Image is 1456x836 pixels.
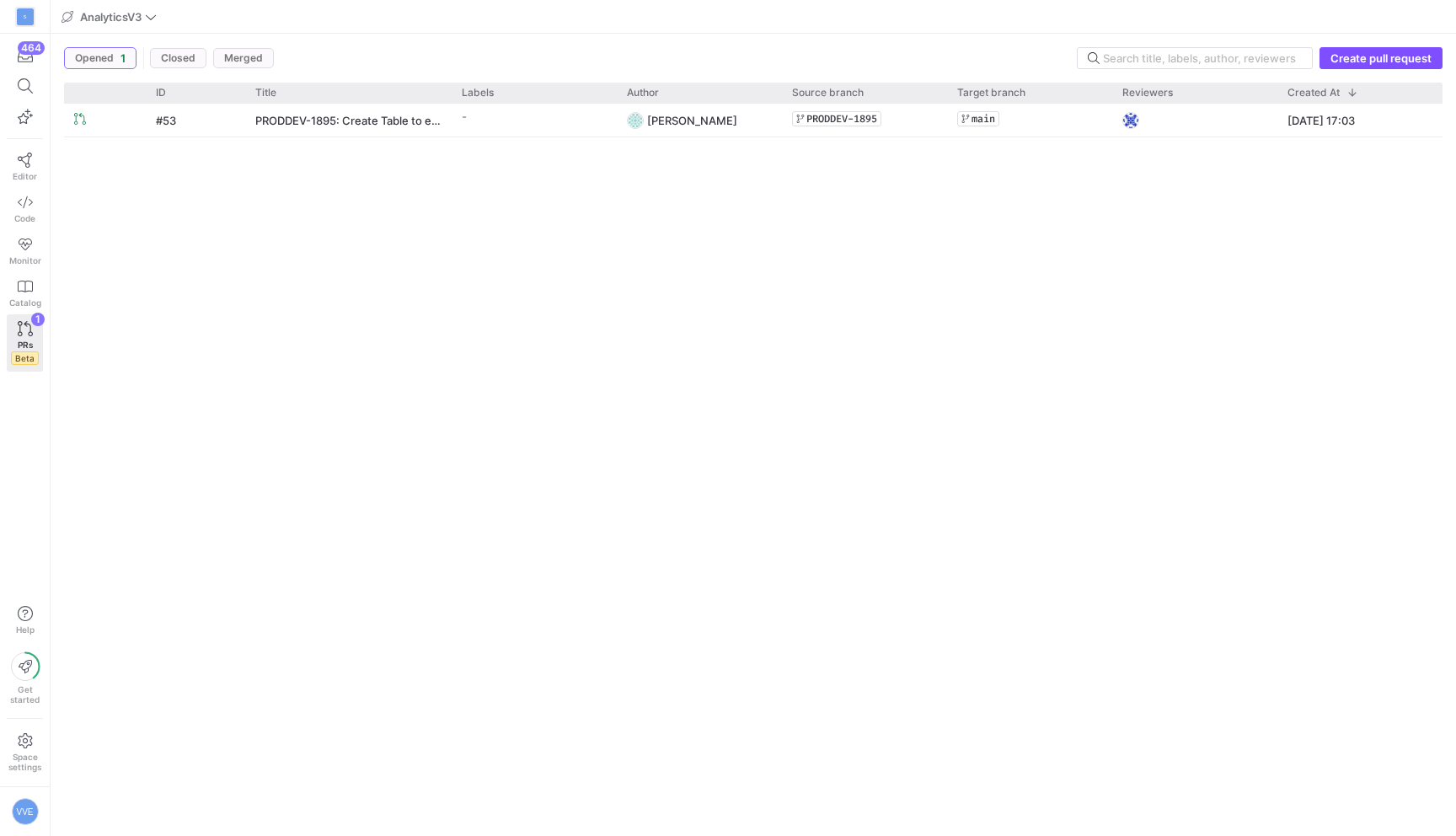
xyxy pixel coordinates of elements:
[1330,51,1432,65] span: Create pull request
[957,87,1025,99] span: Target branch
[7,3,43,31] a: S
[7,40,43,71] button: 464
[150,48,206,68] button: Closed
[64,47,136,69] button: Opened1
[972,113,995,125] span: main
[1122,87,1173,99] span: Reviewers
[80,10,142,24] span: AnalyticsV3
[462,87,494,99] span: Labels
[255,104,442,136] a: PRODDEV-1895: Create Table to enable [PERSON_NAME] Flowchart
[627,87,659,99] span: Author
[11,351,39,365] span: Beta
[7,726,43,780] a: Spacesettings
[806,113,877,125] span: PRODDEV-1895
[13,171,37,181] span: Editor
[7,794,43,829] button: VVE
[7,314,43,372] a: PRsBeta1
[75,52,114,64] span: Opened
[462,111,467,122] span: -
[146,104,245,137] div: #53
[7,646,43,711] button: Getstarted
[120,51,126,65] span: 1
[8,752,41,772] span: Space settings
[7,598,43,642] button: Help
[17,8,34,25] div: S
[57,6,161,28] button: AnalyticsV3
[9,297,41,308] span: Catalog
[10,684,40,705] span: Get started
[161,52,195,64] span: Closed
[14,213,35,223] span: Code
[647,114,737,127] span: [PERSON_NAME]
[213,48,274,68] button: Merged
[14,624,35,635] span: Help
[18,41,45,55] div: 464
[1122,112,1139,129] img: https://secure.gravatar.com/avatar/f6671cd2a05f07763c26b7c51498fb60cfaf2294cb7f5454d24a2f40f3e5ce...
[9,255,41,265] span: Monitor
[1277,104,1443,137] div: [DATE] 17:03
[1319,47,1443,69] button: Create pull request
[7,272,43,314] a: Catalog
[1287,87,1340,99] span: Created At
[7,230,43,272] a: Monitor
[7,188,43,230] a: Code
[156,87,166,99] span: ID
[31,313,45,326] div: 1
[255,87,276,99] span: Title
[7,146,43,188] a: Editor
[12,798,39,825] div: VVE
[1103,51,1302,65] input: Search title, labels, author, reviewers
[627,112,644,129] img: https://secure.gravatar.com/avatar/4ae3cbd058e6d92ba6e33bd5bd80ef5726c61ee73ecc0d5d7e045de1ba942e...
[224,52,263,64] span: Merged
[792,87,864,99] span: Source branch
[18,340,33,350] span: PRs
